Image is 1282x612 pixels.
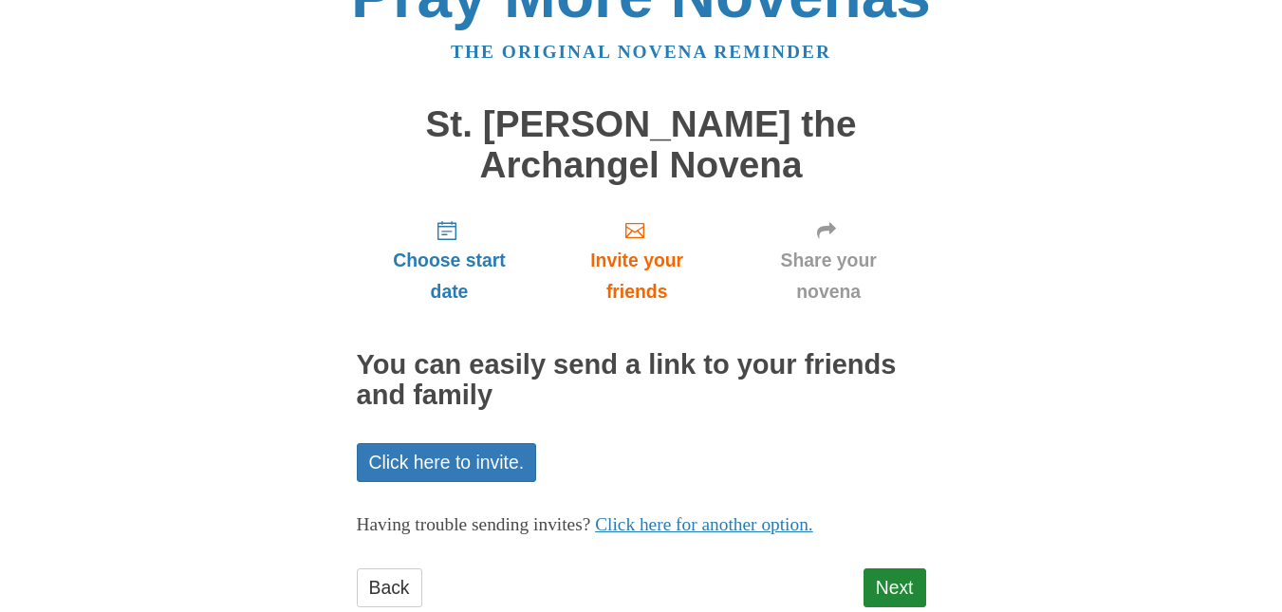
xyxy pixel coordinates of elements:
a: Click here for another option. [595,514,813,534]
span: Having trouble sending invites? [357,514,591,534]
span: Choose start date [376,245,524,307]
a: Share your novena [732,204,926,317]
a: Choose start date [357,204,543,317]
a: Next [864,568,926,607]
h2: You can easily send a link to your friends and family [357,350,926,411]
a: Click here to invite. [357,443,537,482]
h1: St. [PERSON_NAME] the Archangel Novena [357,104,926,185]
span: Invite your friends [561,245,712,307]
span: Share your novena [751,245,907,307]
a: Back [357,568,422,607]
a: The original novena reminder [451,42,831,62]
a: Invite your friends [542,204,731,317]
